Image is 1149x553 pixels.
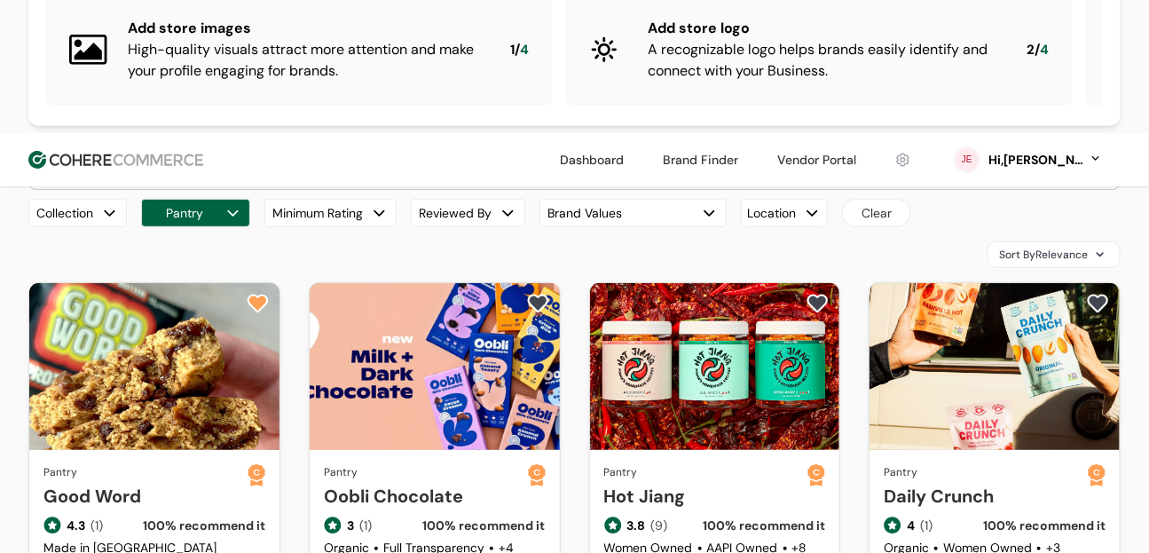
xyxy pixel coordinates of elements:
[515,40,520,60] span: /
[842,199,911,227] button: Clear
[803,290,832,317] button: add to favorite
[954,146,980,173] svg: 0 percent
[648,39,998,82] div: A recognizable logo helps brands easily identify and connect with your Business.
[999,247,1088,263] span: Sort By Relevance
[1035,40,1040,60] span: /
[520,40,529,60] span: 4
[1040,40,1049,60] span: 4
[988,151,1085,170] div: Hi, [PERSON_NAME]
[324,483,528,510] a: Oobli Chocolate
[1083,290,1113,317] button: add to favorite
[884,483,1088,510] a: Daily Crunch
[243,290,272,317] button: add to favorite
[510,40,515,60] span: 1
[128,18,482,39] div: Add store images
[43,483,248,510] a: Good Word
[1027,40,1035,60] span: 2
[648,18,998,39] div: Add store logo
[988,151,1103,170] button: Hi,[PERSON_NAME]
[604,483,808,510] a: Hot Jiang
[128,39,482,82] div: High-quality visuals attract more attention and make your profile engaging for brands.
[28,151,203,169] img: Cohere Logo
[523,290,553,317] button: add to favorite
